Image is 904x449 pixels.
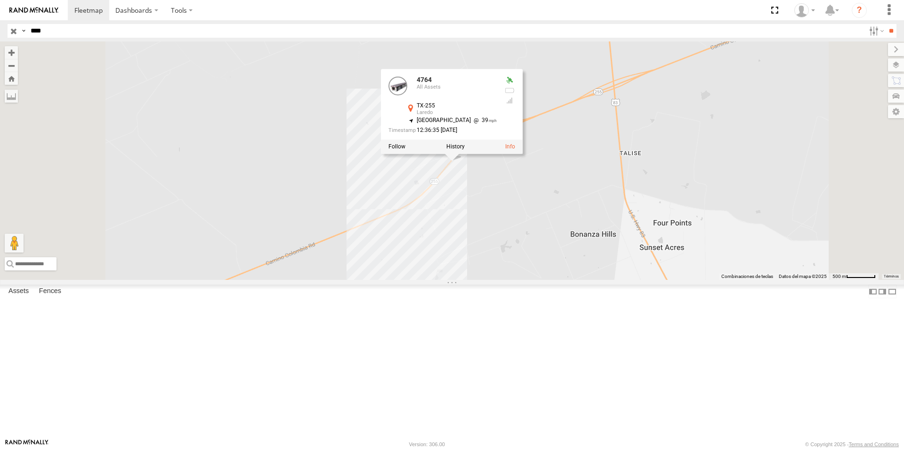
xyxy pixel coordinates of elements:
[388,128,497,134] div: Date/time of location update
[5,90,18,103] label: Measure
[878,285,887,298] label: Dock Summary Table to the Right
[791,3,818,17] div: Miguel Cantu
[830,273,879,280] button: Escala del mapa: 500 m por 59 píxeles
[9,7,58,14] img: rand-logo.svg
[5,234,24,253] button: Arrastra al hombrecito al mapa para abrir Street View
[849,441,899,447] a: Terms and Conditions
[417,85,497,90] div: All Assets
[721,273,773,280] button: Combinaciones de teclas
[446,143,465,150] label: View Asset History
[4,285,33,298] label: Assets
[888,105,904,118] label: Map Settings
[34,285,66,298] label: Fences
[417,103,497,109] div: TX-255
[417,117,471,124] span: [GEOGRAPHIC_DATA]
[417,76,497,83] div: 4764
[5,59,18,72] button: Zoom out
[865,24,886,38] label: Search Filter Options
[417,110,497,116] div: Laredo
[884,274,899,278] a: Términos (se abre en una nueva pestaña)
[5,440,48,449] a: Visit our Website
[504,76,516,84] div: Valid GPS Fix
[888,285,897,298] label: Hide Summary Table
[5,72,18,85] button: Zoom Home
[5,46,18,59] button: Zoom in
[832,274,846,279] span: 500 m
[409,441,445,447] div: Version: 306.00
[504,87,516,94] div: No battery health information received from this device.
[779,274,827,279] span: Datos del mapa ©2025
[388,143,405,150] label: Realtime tracking of Asset
[805,441,899,447] div: © Copyright 2025 -
[504,97,516,105] div: Last Event GSM Signal Strength
[505,143,515,150] a: View Asset Details
[868,285,878,298] label: Dock Summary Table to the Left
[471,117,497,124] span: 39
[852,3,867,18] i: ?
[20,24,27,38] label: Search Query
